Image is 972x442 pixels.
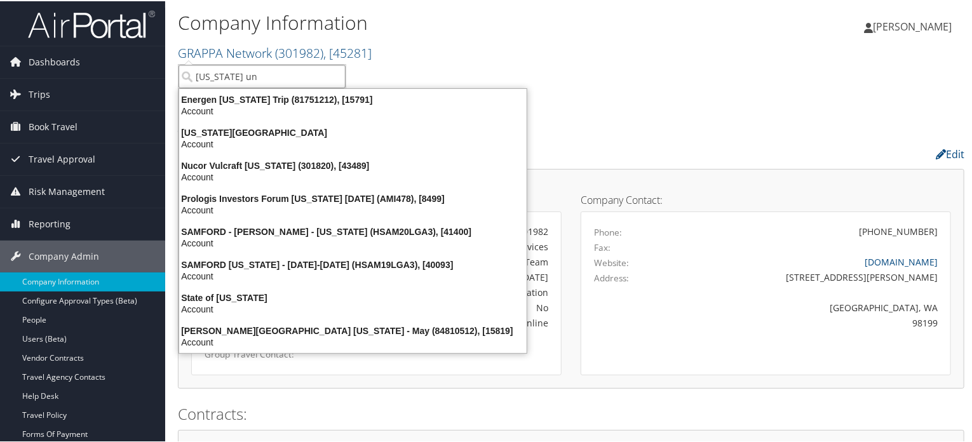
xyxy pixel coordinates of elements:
[172,236,534,248] div: Account
[172,335,534,347] div: Account
[864,6,964,44] a: [PERSON_NAME]
[172,258,534,269] div: SAMFORD [US_STATE] - [DATE]-[DATE] (HSAM19LGA3), [40093]
[172,324,534,335] div: [PERSON_NAME][GEOGRAPHIC_DATA] [US_STATE] - May (84810512), [15819]
[172,203,534,215] div: Account
[594,271,629,283] label: Address:
[873,18,952,32] span: [PERSON_NAME]
[594,225,622,238] label: Phone:
[172,225,534,236] div: SAMFORD - [PERSON_NAME] - [US_STATE] (HSAM20LGA3), [41400]
[685,315,938,328] div: 98199
[172,302,534,314] div: Account
[859,224,938,237] div: [PHONE_NUMBER]
[28,8,155,38] img: airportal-logo.png
[29,175,105,206] span: Risk Management
[594,255,629,268] label: Website:
[29,207,71,239] span: Reporting
[172,137,534,149] div: Account
[323,43,372,60] span: , [ 45281 ]
[685,269,938,283] div: [STREET_ADDRESS][PERSON_NAME]
[275,43,323,60] span: ( 301982 )
[178,43,372,60] a: GRAPPA Network
[685,300,938,313] div: [GEOGRAPHIC_DATA], WA
[172,104,534,116] div: Account
[581,194,951,204] h4: Company Contact:
[594,240,611,253] label: Fax:
[29,142,95,174] span: Travel Approval
[172,291,534,302] div: State of [US_STATE]
[172,159,534,170] div: Nucor Vulcraft [US_STATE] (301820), [43489]
[29,45,80,77] span: Dashboards
[29,239,99,271] span: Company Admin
[172,269,534,281] div: Account
[172,192,534,203] div: Prologis Investors Forum [US_STATE] [DATE] (AMI478), [8499]
[178,8,702,35] h1: Company Information
[172,126,534,137] div: [US_STATE][GEOGRAPHIC_DATA]
[172,93,534,104] div: Energen [US_STATE] Trip (81751212), [15791]
[29,110,78,142] span: Book Travel
[178,402,964,424] h2: Contracts:
[179,64,346,87] input: Search Accounts
[29,77,50,109] span: Trips
[865,255,938,267] a: [DOMAIN_NAME]
[936,146,964,160] a: Edit
[205,347,306,359] label: Group Travel Contact:
[172,170,534,182] div: Account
